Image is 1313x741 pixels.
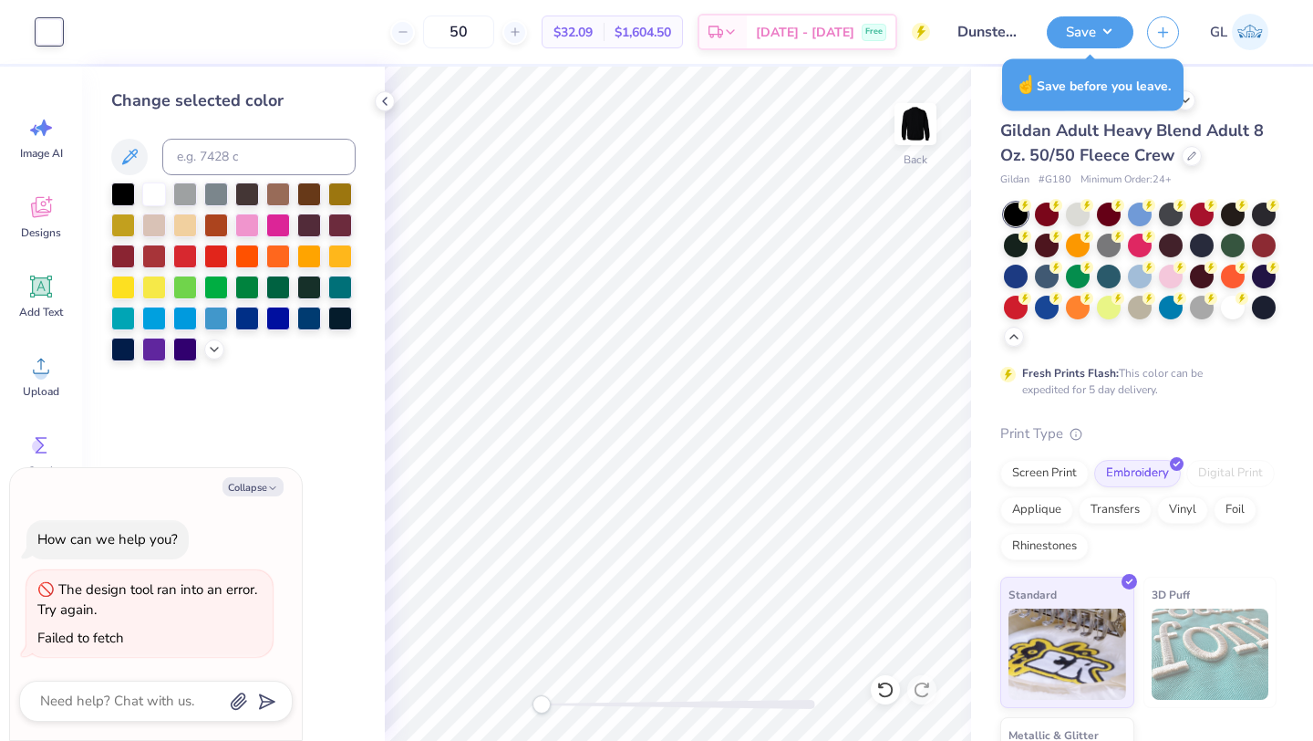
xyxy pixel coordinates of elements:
span: Gildan Adult Heavy Blend Adult 8 Oz. 50/50 Fleece Crew [1000,120,1264,166]
span: 3D Puff [1152,585,1190,604]
div: Embroidery [1094,460,1181,487]
img: Standard [1008,609,1126,700]
span: [DATE] - [DATE] [756,23,854,42]
span: Free [865,26,883,38]
div: The design tool ran into an error. Try again. [37,580,257,620]
button: Collapse [222,477,284,496]
span: ☝️ [1015,73,1037,97]
div: Transfers [1079,496,1152,524]
div: Change selected color [111,89,356,113]
span: Upload [23,384,59,399]
span: # G180 [1039,172,1071,188]
span: Standard [1008,585,1057,604]
div: Print Type [1000,423,1277,444]
span: Gildan [1000,172,1029,188]
div: How can we help you? [37,530,178,548]
div: Back [904,151,927,168]
div: Foil [1214,496,1256,524]
input: e.g. 7428 c [162,139,356,175]
span: $1,604.50 [615,23,671,42]
span: Image AI [20,146,63,161]
img: Grace Lang [1232,14,1268,50]
span: Minimum Order: 24 + [1080,172,1172,188]
div: Save before you leave. [1002,59,1184,111]
div: Vinyl [1157,496,1208,524]
strong: Fresh Prints Flash: [1022,366,1119,381]
span: Add Text [19,305,63,319]
span: Designs [21,225,61,240]
span: GL [1210,22,1227,43]
img: 3D Puff [1152,609,1269,700]
div: Applique [1000,496,1073,524]
span: Greek [27,464,56,478]
div: Screen Print [1000,460,1089,487]
div: Failed to fetch [37,629,124,647]
div: Rhinestones [1000,533,1089,560]
div: This color can be expedited for 5 day delivery. [1022,365,1246,398]
div: Digital Print [1186,460,1275,487]
div: Accessibility label [532,695,551,714]
input: Untitled Design [944,14,1033,50]
input: – – [423,16,494,48]
span: $32.09 [553,23,593,42]
img: Back [897,106,934,142]
button: Save [1047,16,1133,48]
a: GL [1202,14,1277,50]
